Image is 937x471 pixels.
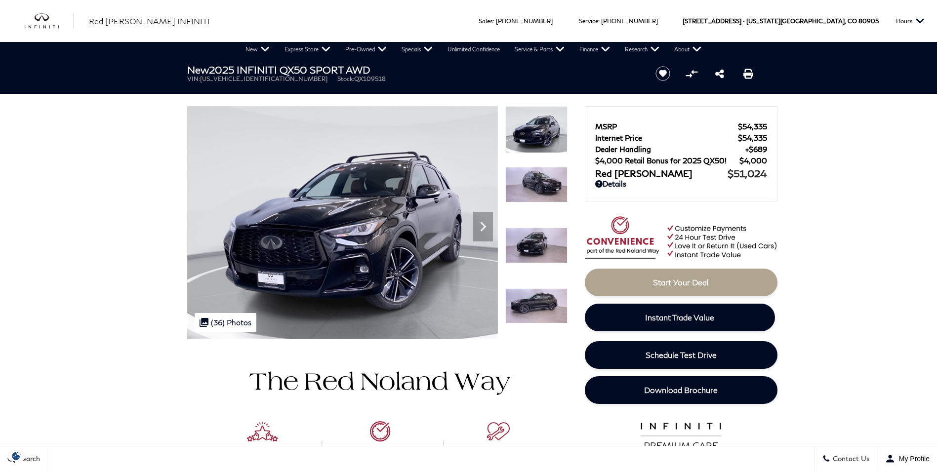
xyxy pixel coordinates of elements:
[633,420,729,460] img: infinitipremiumcare.png
[238,42,709,57] nav: Main Navigation
[5,451,28,461] section: Click to Open Cookie Consent Modal
[493,17,494,25] span: :
[595,156,739,165] span: $4,000 Retail Bonus for 2025 QX50!
[595,156,767,165] a: $4,000 Retail Bonus for 2025 QX50! $4,000
[479,17,493,25] span: Sales
[505,228,568,263] img: New 2025 BLACK OBSIDIAN INFINITI SPORT AWD image 3
[572,42,617,57] a: Finance
[187,64,209,76] strong: New
[738,133,767,142] span: $54,335
[684,66,699,81] button: Compare vehicle
[728,167,767,179] span: $51,024
[394,42,440,57] a: Specials
[187,106,498,339] img: New 2025 BLACK OBSIDIAN INFINITI SPORT AWD image 1
[595,122,767,131] a: MSRP $54,335
[187,75,200,82] span: VIN:
[585,269,777,296] a: Start Your Deal
[195,313,256,332] div: (36) Photos
[595,167,767,179] a: Red [PERSON_NAME] $51,024
[89,16,210,26] span: Red [PERSON_NAME] INFINITI
[505,288,568,324] img: New 2025 BLACK OBSIDIAN INFINITI SPORT AWD image 4
[595,168,728,179] span: Red [PERSON_NAME]
[595,179,767,188] a: Details
[187,64,639,75] h1: 2025 INFINITI QX50 SPORT AWD
[653,277,709,287] span: Start Your Deal
[739,156,767,165] span: $4,000
[830,455,870,463] span: Contact Us
[579,17,598,25] span: Service
[507,42,572,57] a: Service & Parts
[595,133,738,142] span: Internet Price
[354,75,386,82] span: QX109518
[337,75,354,82] span: Stock:
[25,13,74,29] a: infiniti
[745,145,767,154] span: $689
[585,304,775,331] a: Instant Trade Value
[652,66,674,81] button: Save vehicle
[667,42,709,57] a: About
[595,145,745,154] span: Dealer Handling
[585,376,777,404] a: Download Brochure
[878,446,937,471] button: Open user profile menu
[15,455,40,463] span: Search
[598,17,600,25] span: :
[595,145,767,154] a: Dealer Handling $689
[505,167,568,202] img: New 2025 BLACK OBSIDIAN INFINITI SPORT AWD image 2
[595,122,738,131] span: MSRP
[738,122,767,131] span: $54,335
[338,42,394,57] a: Pre-Owned
[683,17,879,25] a: [STREET_ADDRESS] • [US_STATE][GEOGRAPHIC_DATA], CO 80905
[440,42,507,57] a: Unlimited Confidence
[505,106,568,153] img: New 2025 BLACK OBSIDIAN INFINITI SPORT AWD image 1
[473,212,493,241] div: Next
[5,451,28,461] img: Opt-Out Icon
[496,17,553,25] a: [PHONE_NUMBER]
[895,455,930,463] span: My Profile
[277,42,338,57] a: Express Store
[617,42,667,57] a: Research
[585,341,777,369] a: Schedule Test Drive
[89,15,210,27] a: Red [PERSON_NAME] INFINITI
[601,17,658,25] a: [PHONE_NUMBER]
[200,75,327,82] span: [US_VEHICLE_IDENTIFICATION_NUMBER]
[595,133,767,142] a: Internet Price $54,335
[238,42,277,57] a: New
[645,313,714,322] span: Instant Trade Value
[646,350,717,359] span: Schedule Test Drive
[743,68,753,79] a: Print this New 2025 INFINITI QX50 SPORT AWD
[644,385,718,394] span: Download Brochure
[715,68,724,79] a: Share this New 2025 INFINITI QX50 SPORT AWD
[25,13,74,29] img: INFINITI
